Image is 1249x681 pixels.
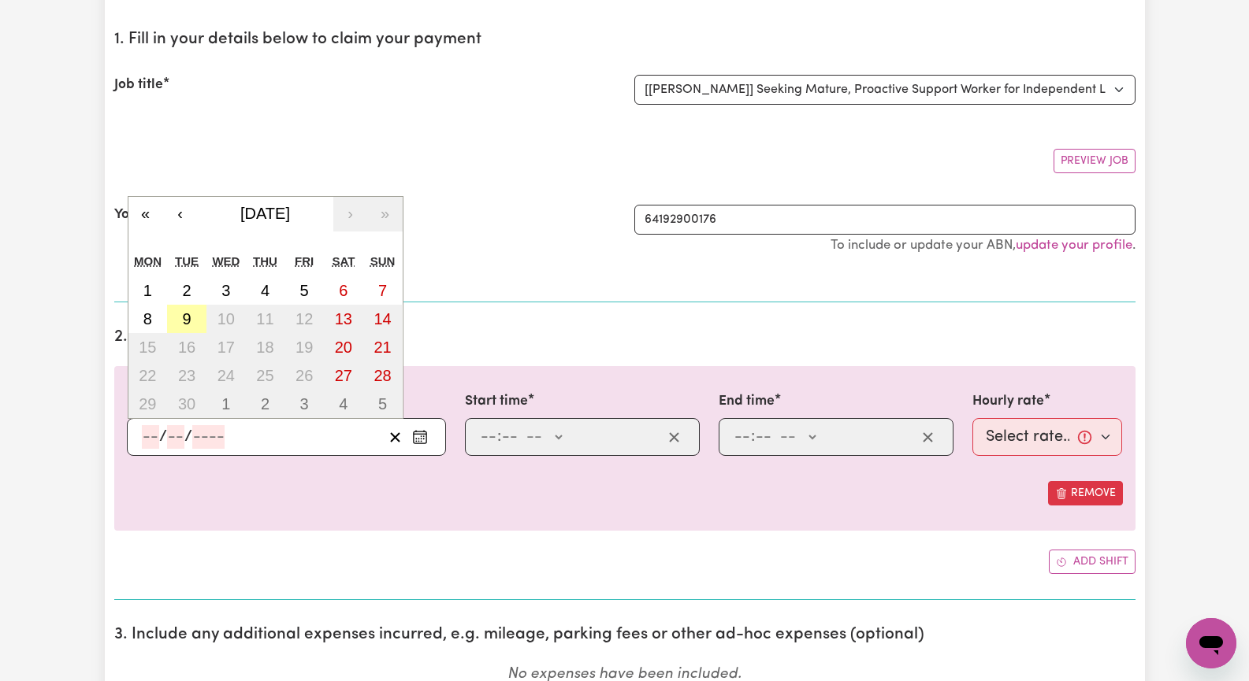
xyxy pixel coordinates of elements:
[178,339,195,356] abbr: September 16, 2025
[296,310,313,328] abbr: September 12, 2025
[261,395,270,413] abbr: October 2, 2025
[368,197,403,231] button: »
[335,339,352,356] abbr: September 20, 2025
[128,390,168,418] button: September 29, 2025
[167,305,206,333] button: September 9, 2025
[128,305,168,333] button: September 8, 2025
[240,205,290,222] span: [DATE]
[246,276,285,305] button: September 4, 2025
[284,333,324,361] button: September 19, 2025
[134,254,162,268] abbr: Monday
[1186,618,1236,668] iframe: Button to launch messaging window
[972,391,1044,412] label: Hourly rate
[114,75,163,95] label: Job title
[217,310,235,328] abbr: September 10, 2025
[246,361,285,390] button: September 25, 2025
[363,333,403,361] button: September 21, 2025
[212,254,240,268] abbr: Wednesday
[167,361,206,390] button: September 23, 2025
[284,305,324,333] button: September 12, 2025
[246,305,285,333] button: September 11, 2025
[751,428,755,446] span: :
[217,339,235,356] abbr: September 17, 2025
[167,333,206,361] button: September 16, 2025
[178,367,195,384] abbr: September 23, 2025
[206,390,246,418] button: October 1, 2025
[256,367,273,384] abbr: September 25, 2025
[1048,481,1123,505] button: Remove this shift
[139,339,156,356] abbr: September 15, 2025
[114,328,1136,347] h2: 2. Enter the details of your shift(s)
[256,339,273,356] abbr: September 18, 2025
[363,276,403,305] button: September 7, 2025
[465,391,528,412] label: Start time
[139,367,156,384] abbr: September 22, 2025
[217,367,235,384] abbr: September 24, 2025
[374,310,391,328] abbr: September 14, 2025
[167,390,206,418] button: September 30, 2025
[182,282,191,299] abbr: September 2, 2025
[143,310,152,328] abbr: September 8, 2025
[175,254,199,268] abbr: Tuesday
[333,197,368,231] button: ›
[296,339,313,356] abbr: September 19, 2025
[335,310,352,328] abbr: September 13, 2025
[128,333,168,361] button: September 15, 2025
[374,339,391,356] abbr: September 21, 2025
[370,254,396,268] abbr: Sunday
[332,254,355,268] abbr: Saturday
[363,390,403,418] button: October 5, 2025
[221,395,230,413] abbr: October 1, 2025
[128,276,168,305] button: September 1, 2025
[501,425,519,449] input: --
[128,197,163,231] button: «
[246,390,285,418] button: October 2, 2025
[114,30,1136,50] h2: 1. Fill in your details below to claim your payment
[184,428,192,446] span: /
[127,391,241,412] label: Date of care work
[114,205,173,225] label: Your ABN
[719,391,775,412] label: End time
[206,333,246,361] button: September 17, 2025
[363,361,403,390] button: September 28, 2025
[253,254,277,268] abbr: Thursday
[831,239,1136,252] small: To include or update your ABN, .
[284,361,324,390] button: September 26, 2025
[378,282,387,299] abbr: September 7, 2025
[339,282,348,299] abbr: September 6, 2025
[256,310,273,328] abbr: September 11, 2025
[497,428,501,446] span: :
[1016,239,1132,252] a: update your profile
[1054,149,1136,173] button: Preview Job
[206,276,246,305] button: September 3, 2025
[284,276,324,305] button: September 5, 2025
[755,425,772,449] input: --
[261,282,270,299] abbr: September 4, 2025
[407,425,433,449] button: Enter the date of care work
[324,361,363,390] button: September 27, 2025
[480,425,497,449] input: --
[339,395,348,413] abbr: October 4, 2025
[734,425,751,449] input: --
[192,425,225,449] input: ----
[167,425,184,449] input: --
[335,367,352,384] abbr: September 27, 2025
[221,282,230,299] abbr: September 3, 2025
[324,305,363,333] button: September 13, 2025
[128,361,168,390] button: September 22, 2025
[163,197,198,231] button: ‹
[206,361,246,390] button: September 24, 2025
[206,305,246,333] button: September 10, 2025
[363,305,403,333] button: September 14, 2025
[383,425,407,449] button: Clear date
[374,367,391,384] abbr: September 28, 2025
[143,282,152,299] abbr: September 1, 2025
[182,310,191,328] abbr: September 9, 2025
[114,625,1136,645] h2: 3. Include any additional expenses incurred, e.g. mileage, parking fees or other ad-hoc expenses ...
[378,395,387,413] abbr: October 5, 2025
[139,395,156,413] abbr: September 29, 2025
[1049,550,1136,574] button: Add another shift
[198,197,333,231] button: [DATE]
[246,333,285,361] button: September 18, 2025
[284,390,324,418] button: October 3, 2025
